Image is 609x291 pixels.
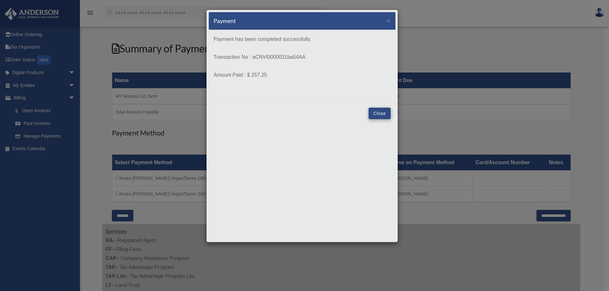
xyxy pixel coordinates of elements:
[214,71,391,80] p: Amount Paid : $ 257.25
[214,17,236,25] h5: Payment
[386,17,391,24] button: Close
[214,35,391,44] p: Payment has been completed successfully.
[214,53,391,62] p: Transaction No : aCNVI0000031ba54AA
[369,108,391,119] button: Close
[386,17,391,24] span: ×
